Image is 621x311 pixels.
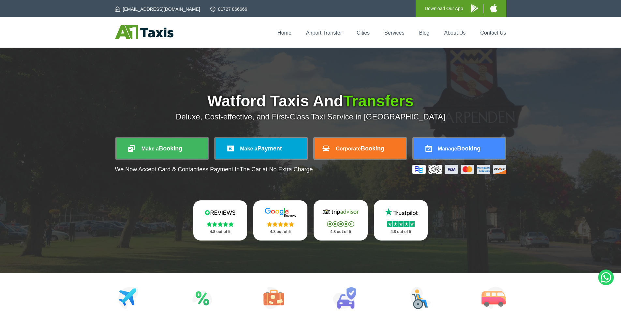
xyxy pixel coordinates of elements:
a: Reviews.io Stars 4.8 out of 5 [193,200,247,241]
span: The Car at No Extra Charge. [240,166,314,173]
img: Tours [263,287,284,309]
span: Manage [438,146,457,151]
img: Reviews.io [200,208,240,217]
p: Download Our App [425,5,463,13]
img: A1 Taxis St Albans LTD [115,25,173,39]
span: Make a [240,146,257,151]
img: Stars [267,222,294,227]
img: Wheelchair [410,287,431,309]
img: A1 Taxis iPhone App [490,4,497,12]
a: 01727 866666 [210,6,247,12]
a: ManageBooking [414,138,505,159]
a: About Us [444,30,466,36]
p: 4.8 out of 5 [321,228,361,236]
p: 4.8 out of 5 [381,228,421,236]
img: Attractions [192,287,212,309]
a: Tripadvisor Stars 4.8 out of 5 [314,200,368,241]
span: Transfers [343,92,414,110]
a: CorporateBooking [315,138,406,159]
a: Trustpilot Stars 4.8 out of 5 [374,200,428,241]
img: Stars [327,221,354,227]
img: Tripadvisor [321,207,360,217]
a: Google Stars 4.8 out of 5 [253,200,307,241]
img: A1 Taxis Android App [471,4,478,12]
a: Make aBooking [116,138,208,159]
span: Make a [141,146,159,151]
a: [EMAIL_ADDRESS][DOMAIN_NAME] [115,6,200,12]
a: Contact Us [480,30,506,36]
img: Google [261,208,300,217]
a: Home [277,30,291,36]
img: Airport Transfers [118,287,138,309]
span: Corporate [336,146,361,151]
img: Minibus [481,287,506,309]
a: Services [384,30,404,36]
a: Make aPayment [215,138,307,159]
a: Blog [419,30,429,36]
img: Stars [207,222,234,227]
img: Credit And Debit Cards [412,165,506,174]
p: 4.8 out of 5 [260,228,300,236]
p: We Now Accept Card & Contactless Payment In [115,166,315,173]
a: Airport Transfer [306,30,342,36]
img: Car Rental [333,287,356,309]
p: 4.8 out of 5 [200,228,240,236]
img: Trustpilot [381,207,421,217]
h1: Watford Taxis And [115,93,506,109]
a: Cities [357,30,370,36]
img: Stars [387,221,415,227]
p: Deluxe, Cost-effective, and First-Class Taxi Service in [GEOGRAPHIC_DATA] [115,112,506,121]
